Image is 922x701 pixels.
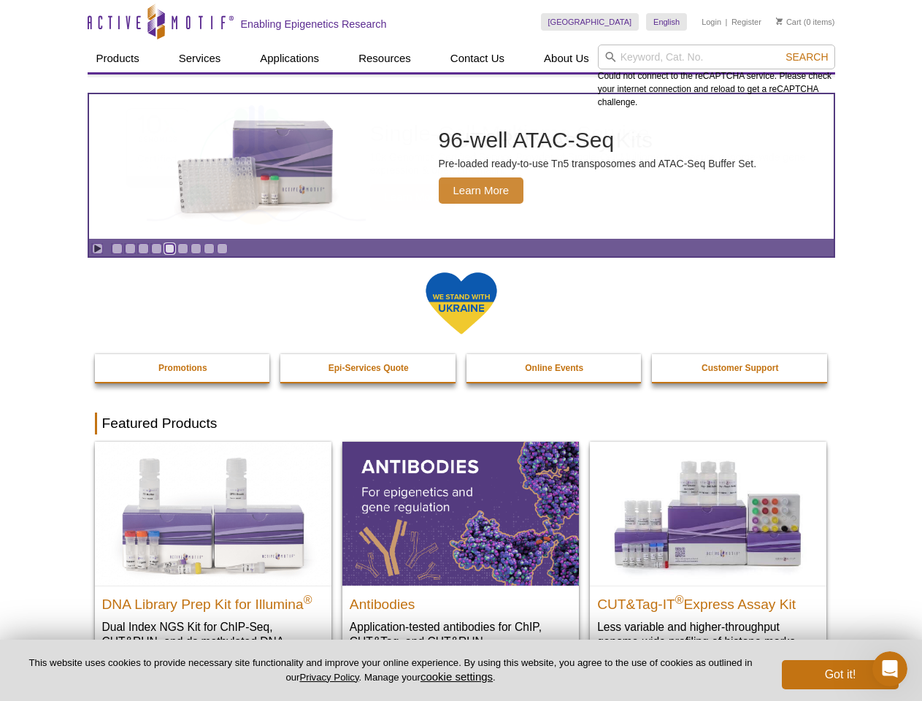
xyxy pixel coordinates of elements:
a: Epi-Services Quote [280,354,457,382]
a: Privacy Policy [299,672,358,683]
button: Got it! [782,660,899,689]
a: Applications [251,45,328,72]
span: Learn More [439,177,524,204]
img: CUT&Tag-IT® Express Assay Kit [590,442,826,585]
a: Login [702,17,721,27]
a: Online Events [466,354,643,382]
img: Your Cart [776,18,783,25]
span: Search [785,51,828,63]
h2: Enabling Epigenetics Research [241,18,387,31]
article: 96-well ATAC-Seq [89,94,834,239]
input: Keyword, Cat. No. [598,45,835,69]
li: (0 items) [776,13,835,31]
strong: Epi-Services Quote [329,363,409,373]
strong: Customer Support [702,363,778,373]
a: CUT&Tag-IT® Express Assay Kit CUT&Tag-IT®Express Assay Kit Less variable and higher-throughput ge... [590,442,826,663]
sup: ® [675,593,684,605]
p: Less variable and higher-throughput genome-wide profiling of histone marks​. [597,619,819,649]
strong: Online Events [525,363,583,373]
a: [GEOGRAPHIC_DATA] [541,13,639,31]
p: Pre-loaded ready-to-use Tn5 transposomes and ATAC-Seq Buffer Set. [439,157,757,170]
h2: 96-well ATAC-Seq [439,129,757,151]
iframe: Intercom live chat [872,651,907,686]
a: Register [731,17,761,27]
a: Go to slide 4 [151,243,162,254]
a: Go to slide 3 [138,243,149,254]
p: Application-tested antibodies for ChIP, CUT&Tag, and CUT&RUN. [350,619,572,649]
a: Cart [776,17,802,27]
h2: CUT&Tag-IT Express Assay Kit [597,590,819,612]
p: Dual Index NGS Kit for ChIP-Seq, CUT&RUN, and ds methylated DNA assays. [102,619,324,664]
a: Go to slide 7 [191,243,201,254]
a: Active Motif Kit photo 96-well ATAC-Seq Pre-loaded ready-to-use Tn5 transposomes and ATAC-Seq Buf... [89,94,834,239]
img: DNA Library Prep Kit for Illumina [95,442,331,585]
img: We Stand With Ukraine [425,271,498,336]
a: All Antibodies Antibodies Application-tested antibodies for ChIP, CUT&Tag, and CUT&RUN. [342,442,579,663]
a: Resources [350,45,420,72]
a: Go to slide 6 [177,243,188,254]
a: Go to slide 8 [204,243,215,254]
a: DNA Library Prep Kit for Illumina DNA Library Prep Kit for Illumina® Dual Index NGS Kit for ChIP-... [95,442,331,678]
img: All Antibodies [342,442,579,585]
a: Contact Us [442,45,513,72]
a: Go to slide 2 [125,243,136,254]
li: | [726,13,728,31]
a: English [646,13,687,31]
strong: Promotions [158,363,207,373]
button: Search [781,50,832,64]
a: About Us [535,45,598,72]
sup: ® [304,593,312,605]
a: Go to slide 1 [112,243,123,254]
img: Active Motif Kit photo [165,112,347,221]
a: Toggle autoplay [92,243,103,254]
div: Could not connect to the reCAPTCHA service. Please check your internet connection and reload to g... [598,45,835,109]
a: Promotions [95,354,272,382]
a: Services [170,45,230,72]
p: This website uses cookies to provide necessary site functionality and improve your online experie... [23,656,758,684]
h2: Featured Products [95,413,828,434]
a: Products [88,45,148,72]
a: Go to slide 5 [164,243,175,254]
a: Go to slide 9 [217,243,228,254]
a: Customer Support [652,354,829,382]
h2: Antibodies [350,590,572,612]
button: cookie settings [420,670,493,683]
h2: DNA Library Prep Kit for Illumina [102,590,324,612]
